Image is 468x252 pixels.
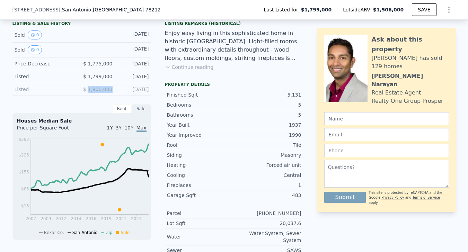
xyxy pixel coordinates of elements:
[18,170,29,174] tspan: $155
[55,216,66,221] tspan: 2012
[15,30,76,39] div: Sold
[234,152,301,159] div: Masonry
[25,216,36,221] tspan: 2007
[234,182,301,189] div: 1
[21,204,29,208] tspan: $15
[167,192,234,199] div: Garage Sqft
[44,230,64,235] span: Bexar Co.
[165,29,303,62] div: Enjoy easy living in this sophisticated home in historic [GEOGRAPHIC_DATA]. Light-filled rooms wi...
[121,230,130,235] span: Sale
[18,137,29,142] tspan: $292
[118,73,149,80] div: [DATE]
[343,6,373,13] span: Lotside ARV
[442,3,456,17] button: Show Options
[167,210,234,217] div: Parcel
[301,6,332,13] span: $1,799,000
[12,21,151,28] div: LISTING & SALE HISTORY
[234,121,301,128] div: 1937
[372,97,443,105] div: Realty One Group Prosper
[17,124,82,135] div: Price per Square Foot
[83,74,113,79] span: $ 1,799,000
[234,210,301,217] div: [PHONE_NUMBER]
[373,7,404,12] span: $1,506,000
[167,91,234,98] div: Finished Sqft
[118,60,149,67] div: [DATE]
[136,125,147,132] span: Max
[324,144,449,157] input: Phone
[369,190,449,205] div: This site is protected by reCAPTCHA and the Google and apply.
[372,72,449,89] div: [PERSON_NAME] Narayan
[60,6,161,13] span: , San Antonio
[234,91,301,98] div: 5,131
[264,6,301,13] span: Last Listed for
[165,21,303,26] div: Listing Remarks (Historical)
[86,216,96,221] tspan: 2016
[112,104,132,113] div: Rent
[18,153,29,157] tspan: $225
[234,220,301,227] div: 20,037.6
[167,182,234,189] div: Fireplaces
[234,142,301,148] div: Tile
[167,162,234,169] div: Heating
[324,112,449,125] input: Name
[21,187,29,191] tspan: $85
[165,82,303,87] div: Property details
[118,30,149,39] div: [DATE]
[372,54,449,71] div: [PERSON_NAME] has sold 129 homes
[12,6,61,13] span: [STREET_ADDRESS]
[234,111,301,118] div: 5
[116,216,126,221] tspan: 2021
[28,30,42,39] button: View historical data
[71,216,81,221] tspan: 2014
[413,196,440,199] a: Terms of Service
[372,89,421,97] div: Real Estate Agent
[17,117,147,124] div: Houses Median Sale
[167,152,234,159] div: Siding
[118,45,149,54] div: [DATE]
[131,216,142,221] tspan: 2023
[132,104,151,113] div: Sale
[106,230,112,235] span: Zip
[167,121,234,128] div: Year Built
[412,3,436,16] button: SAVE
[101,216,112,221] tspan: 2019
[167,172,234,179] div: Cooling
[116,125,122,130] span: 3Y
[91,7,161,12] span: , [GEOGRAPHIC_DATA] 78212
[167,111,234,118] div: Bathrooms
[234,230,301,244] div: Water System, Sewer System
[124,125,133,130] span: 10Y
[234,192,301,199] div: 483
[167,101,234,108] div: Bedrooms
[381,196,404,199] a: Privacy Policy
[83,61,113,66] span: $ 1,775,000
[118,86,149,93] div: [DATE]
[372,35,449,54] div: Ask about this property
[167,132,234,138] div: Year Improved
[324,192,366,203] button: Submit
[167,220,234,227] div: Lot Sqft
[15,45,76,54] div: Sold
[15,86,76,93] div: Listed
[107,125,113,130] span: 1Y
[83,87,113,92] span: $ 1,900,000
[234,132,301,138] div: 1990
[165,64,214,71] button: Continue reading
[15,60,76,67] div: Price Decrease
[41,216,51,221] tspan: 2009
[324,128,449,141] input: Email
[72,230,98,235] span: San Antonio
[167,233,234,240] div: Water
[15,73,76,80] div: Listed
[234,101,301,108] div: 5
[167,142,234,148] div: Roof
[234,162,301,169] div: Forced air unit
[28,45,42,54] button: View historical data
[234,172,301,179] div: Central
